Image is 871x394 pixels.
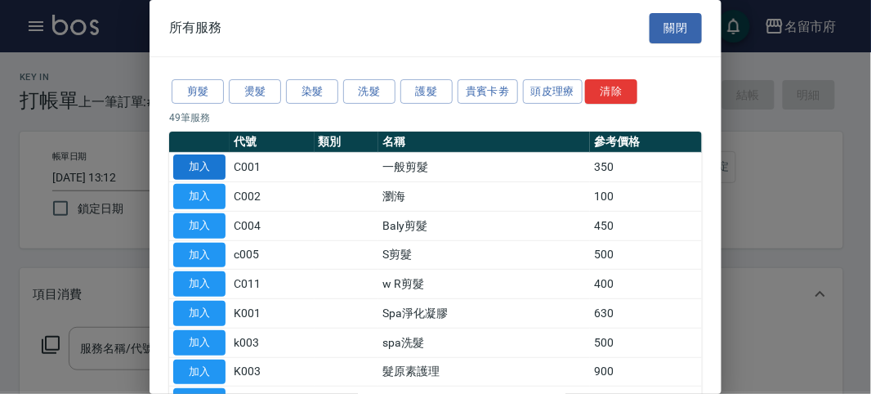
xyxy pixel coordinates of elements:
[173,301,226,326] button: 加入
[173,360,226,385] button: 加入
[230,211,315,240] td: C004
[230,132,315,153] th: 代號
[230,240,315,270] td: c005
[173,243,226,268] button: 加入
[590,299,702,329] td: 630
[378,270,590,299] td: w R剪髮
[230,328,315,357] td: k003
[173,213,226,239] button: 加入
[173,154,226,180] button: 加入
[169,110,702,125] p: 49 筆服務
[590,357,702,387] td: 900
[173,184,226,209] button: 加入
[172,79,224,105] button: 剪髮
[590,240,702,270] td: 500
[286,79,338,105] button: 染髮
[458,79,518,105] button: 貴賓卡劵
[229,79,281,105] button: 燙髮
[378,328,590,357] td: spa洗髮
[343,79,395,105] button: 洗髮
[378,211,590,240] td: Baly剪髮
[590,132,702,153] th: 參考價格
[590,270,702,299] td: 400
[378,153,590,182] td: 一般剪髮
[169,20,221,36] span: 所有服務
[590,328,702,357] td: 500
[590,211,702,240] td: 450
[230,270,315,299] td: C011
[378,182,590,212] td: 瀏海
[173,330,226,356] button: 加入
[523,79,583,105] button: 頭皮理療
[590,182,702,212] td: 100
[650,13,702,43] button: 關閉
[378,132,590,153] th: 名稱
[378,240,590,270] td: S剪髮
[230,182,315,212] td: C002
[230,153,315,182] td: C001
[400,79,453,105] button: 護髮
[230,299,315,329] td: K001
[230,357,315,387] td: K003
[378,299,590,329] td: Spa淨化凝膠
[315,132,379,153] th: 類別
[585,79,637,105] button: 清除
[590,153,702,182] td: 350
[173,271,226,297] button: 加入
[378,357,590,387] td: 髮原素護理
